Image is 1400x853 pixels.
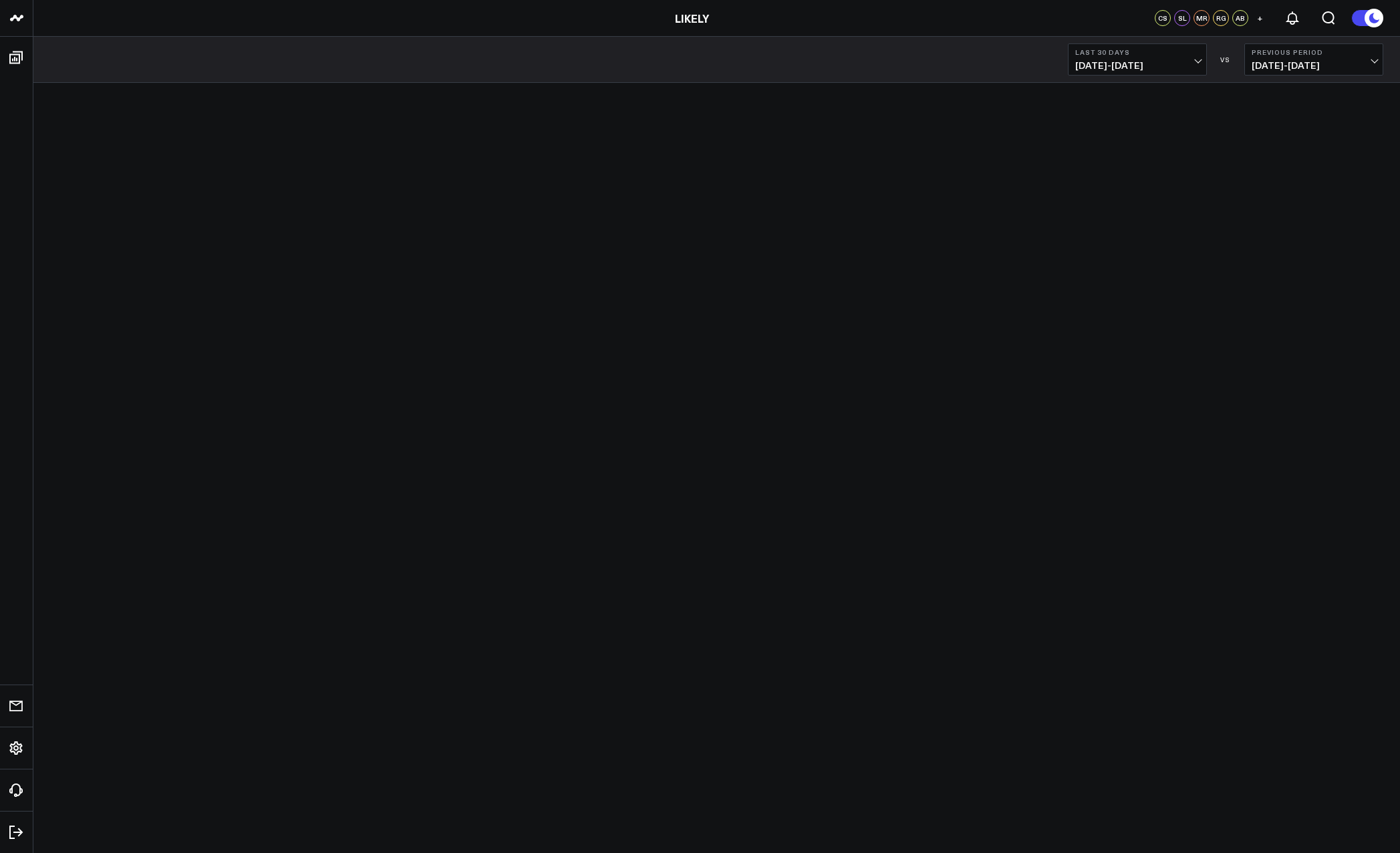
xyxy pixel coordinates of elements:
[1232,10,1248,26] div: AB
[1252,60,1376,71] span: [DATE] - [DATE]
[1214,55,1238,64] div: VS
[1244,43,1383,76] button: Previous Period[DATE]-[DATE]
[1174,10,1190,26] div: SL
[1252,48,1376,56] b: Previous Period
[1194,10,1210,26] div: MR
[1257,13,1263,23] span: +
[675,11,709,25] a: LIKELY
[1213,10,1229,26] div: RG
[1068,43,1207,76] button: Last 30 Days[DATE]-[DATE]
[1075,48,1200,56] b: Last 30 Days
[1155,10,1171,26] div: CS
[1075,60,1200,71] span: [DATE] - [DATE]
[1252,10,1268,26] button: +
